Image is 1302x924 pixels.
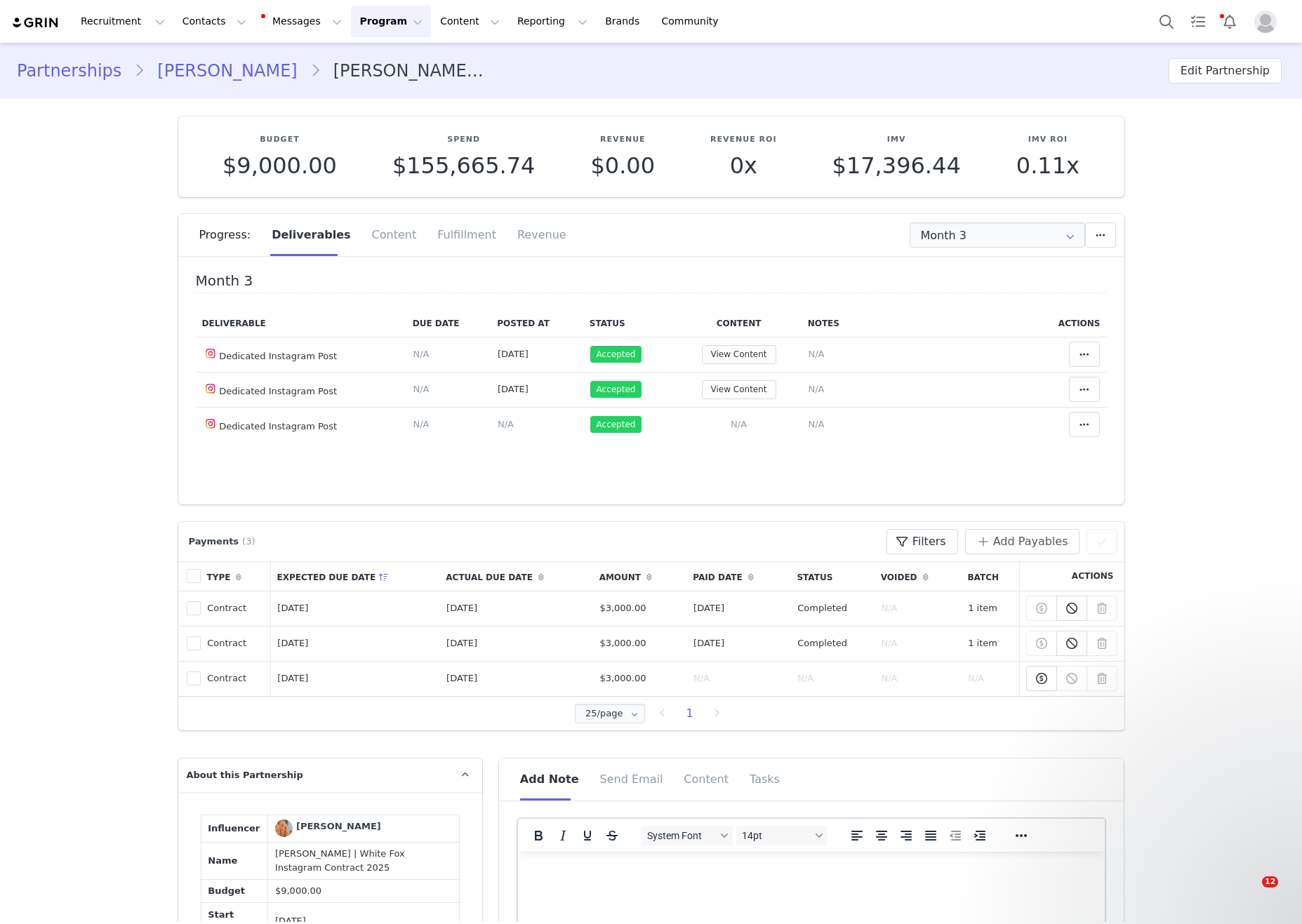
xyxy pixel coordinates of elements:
td: N/A [790,661,874,696]
button: Decrease indent [943,826,967,845]
td: [DATE] [439,626,592,661]
th: Actual Due Date [439,561,592,591]
div: [PERSON_NAME] [296,819,381,833]
td: Completed [790,626,874,661]
span: [DATE] [498,349,529,359]
span: [DATE] [498,384,529,394]
td: Name [201,842,268,879]
td: [DATE] [271,626,440,661]
td: [DATE] [439,591,592,626]
span: $9,000.00 [222,152,337,179]
button: Filters [886,529,958,554]
span: About this Partnership [187,768,303,782]
th: Notes [802,310,1030,337]
th: Posted At [491,310,583,337]
td: Dedicated Instagram Post [196,337,406,372]
div: Progress: [199,214,262,256]
p: Spend [392,134,536,146]
button: Recruitment [72,6,173,37]
button: Contacts [174,6,255,37]
img: instagram.svg [205,383,216,394]
a: [PERSON_NAME] [145,58,310,83]
a: Partnerships [17,58,134,83]
td: Budget [201,879,268,903]
span: Add Note [520,772,579,786]
span: Filters [912,533,946,550]
span: 12 [1262,876,1278,888]
span: 14pt [742,830,811,841]
span: Accepted [590,381,642,398]
button: Content [432,6,508,37]
td: Contract [201,661,271,696]
td: N/A [875,626,962,661]
th: Actions [1019,561,1124,591]
img: instagram.svg [205,418,216,429]
img: Alexa Tiziani [275,819,293,837]
td: [DATE] [439,661,592,696]
button: Search [1151,6,1182,37]
td: N/A [875,591,962,626]
p: IMV ROI [1016,134,1080,146]
td: [DATE] [271,591,440,626]
span: N/A [413,384,430,394]
p: IMV [832,134,961,146]
div: Payments [185,535,263,549]
span: N/A [808,419,824,429]
a: Community [653,6,733,37]
button: Strikethrough [600,826,624,845]
span: (3) [242,535,255,549]
button: Profile [1246,11,1291,33]
td: N/A [686,661,790,696]
button: Edit Partnership [1169,58,1282,83]
span: $155,665.74 [392,152,536,179]
td: [PERSON_NAME] | White Fox Instagram Contract 2025 [268,842,460,879]
td: [DATE] [686,591,790,626]
button: Justify [919,826,943,845]
span: $3,000.00 [599,673,646,683]
span: N/A [731,419,747,429]
div: Content [361,214,427,256]
td: 1 item [961,626,1019,661]
a: grin logo [11,16,60,29]
span: Send Email [600,772,663,786]
a: Brands [597,6,652,37]
span: Accepted [590,416,642,433]
th: Status [790,561,874,591]
th: Expected Due Date [271,561,440,591]
td: Dedicated Instagram Post [196,372,406,407]
th: Amount [593,561,687,591]
span: N/A [498,419,514,429]
span: $3,000.00 [599,638,646,648]
th: Content [676,310,801,337]
span: $3,000.00 [599,603,646,613]
span: $17,396.44 [832,152,961,179]
p: 0x [710,153,776,178]
button: Notifications [1214,6,1245,37]
span: N/A [808,384,824,394]
p: Revenue [590,134,655,146]
button: Fonts [642,826,733,845]
th: Actions [1029,310,1106,337]
th: Due Date [406,310,491,337]
img: instagram.svg [205,348,216,359]
button: Italic [551,826,575,845]
span: Accepted [590,346,642,363]
button: View Content [702,345,776,364]
a: [PERSON_NAME] [275,819,381,837]
th: Type [201,561,271,591]
p: Revenue ROI [710,134,776,146]
td: Completed [790,591,874,626]
td: [DATE] [271,661,440,696]
h4: Month 3 [196,273,1107,293]
button: Align center [870,826,894,845]
button: Add Payables [965,529,1080,554]
td: [DATE] [686,626,790,661]
td: N/A [961,661,1019,696]
p: Budget [222,134,337,146]
th: Deliverable [196,310,406,337]
td: N/A [875,661,962,696]
div: Deliverables [261,214,361,256]
td: Contract [201,626,271,661]
button: Align left [845,826,869,845]
th: Voided [875,561,962,591]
